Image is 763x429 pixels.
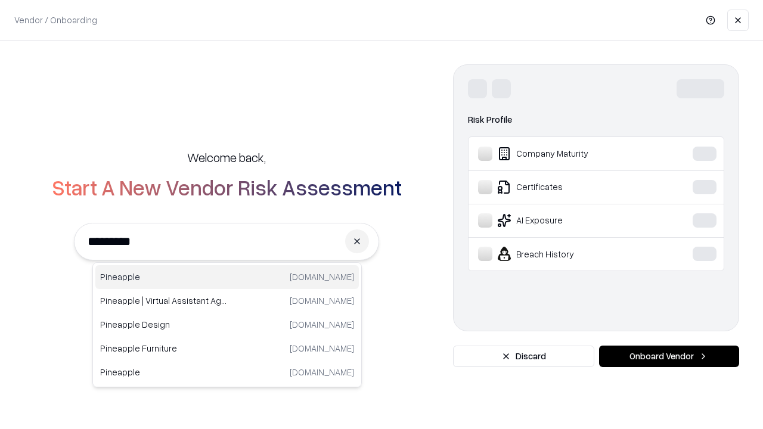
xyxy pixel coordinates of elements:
[478,247,656,261] div: Breach History
[100,342,227,355] p: Pineapple Furniture
[290,271,354,283] p: [DOMAIN_NAME]
[92,262,362,387] div: Suggestions
[100,294,227,307] p: Pineapple | Virtual Assistant Agency
[478,147,656,161] div: Company Maturity
[478,213,656,228] div: AI Exposure
[100,366,227,378] p: Pineapple
[187,149,266,166] h5: Welcome back,
[599,346,739,367] button: Onboard Vendor
[52,175,402,199] h2: Start A New Vendor Risk Assessment
[468,113,724,127] div: Risk Profile
[100,318,227,331] p: Pineapple Design
[453,346,594,367] button: Discard
[290,366,354,378] p: [DOMAIN_NAME]
[100,271,227,283] p: Pineapple
[290,318,354,331] p: [DOMAIN_NAME]
[478,180,656,194] div: Certificates
[14,14,97,26] p: Vendor / Onboarding
[290,294,354,307] p: [DOMAIN_NAME]
[290,342,354,355] p: [DOMAIN_NAME]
